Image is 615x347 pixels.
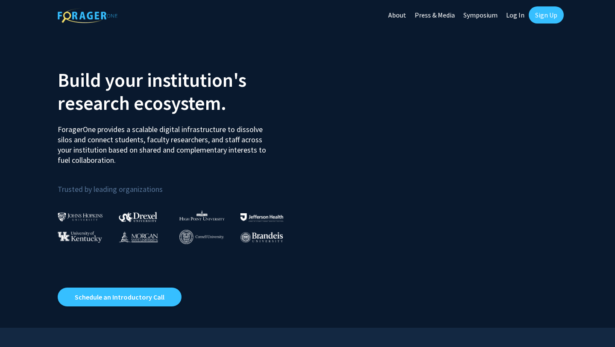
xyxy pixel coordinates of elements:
img: Thomas Jefferson University [240,213,283,221]
img: Johns Hopkins University [58,212,103,221]
h2: Build your institution's research ecosystem. [58,68,301,115]
img: University of Kentucky [58,231,102,243]
img: Morgan State University [119,231,158,242]
img: ForagerOne Logo [58,8,117,23]
img: Cornell University [179,230,224,244]
p: ForagerOne provides a scalable digital infrastructure to dissolve silos and connect students, fac... [58,118,272,165]
a: Sign Up [529,6,564,24]
a: Opens in a new tab [58,288,182,306]
p: Trusted by leading organizations [58,172,301,196]
img: High Point University [179,210,225,221]
img: Brandeis University [240,232,283,243]
img: Drexel University [119,212,157,222]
